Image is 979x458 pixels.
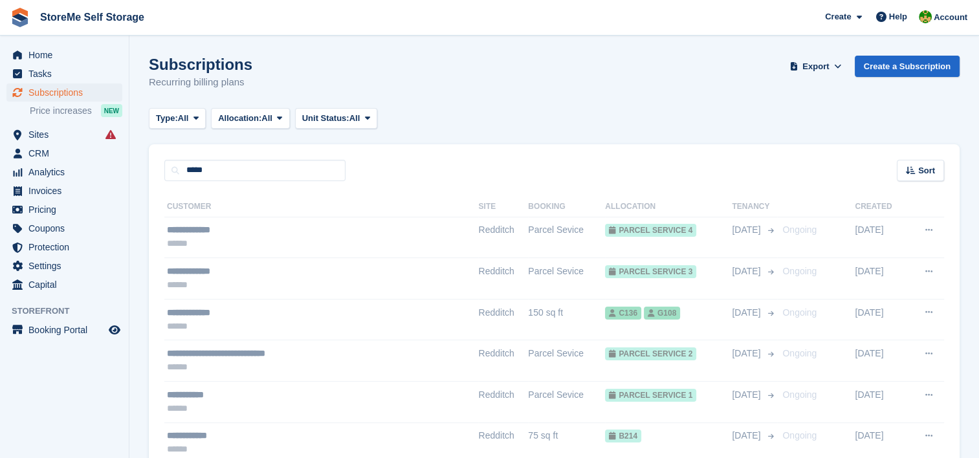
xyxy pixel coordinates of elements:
[28,65,106,83] span: Tasks
[28,163,106,181] span: Analytics
[28,321,106,339] span: Booking Portal
[28,144,106,162] span: CRM
[6,219,122,237] a: menu
[28,257,106,275] span: Settings
[28,238,106,256] span: Protection
[802,60,829,73] span: Export
[6,238,122,256] a: menu
[30,104,122,118] a: Price increases NEW
[105,129,116,140] i: Smart entry sync failures have occurred
[825,10,851,23] span: Create
[28,125,106,144] span: Sites
[889,10,907,23] span: Help
[28,276,106,294] span: Capital
[6,321,122,339] a: menu
[149,56,252,73] h1: Subscriptions
[28,182,106,200] span: Invoices
[6,65,122,83] a: menu
[855,56,960,77] a: Create a Subscription
[6,257,122,275] a: menu
[28,201,106,219] span: Pricing
[6,163,122,181] a: menu
[6,182,122,200] a: menu
[6,83,122,102] a: menu
[6,46,122,64] a: menu
[12,305,129,318] span: Storefront
[919,10,932,23] img: StorMe
[787,56,844,77] button: Export
[10,8,30,27] img: stora-icon-8386f47178a22dfd0bd8f6a31ec36ba5ce8667c1dd55bd0f319d3a0aa187defe.svg
[101,104,122,117] div: NEW
[6,144,122,162] a: menu
[107,322,122,338] a: Preview store
[28,219,106,237] span: Coupons
[149,75,252,90] p: Recurring billing plans
[28,83,106,102] span: Subscriptions
[6,125,122,144] a: menu
[28,46,106,64] span: Home
[30,105,92,117] span: Price increases
[6,201,122,219] a: menu
[934,11,967,24] span: Account
[6,276,122,294] a: menu
[35,6,149,28] a: StoreMe Self Storage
